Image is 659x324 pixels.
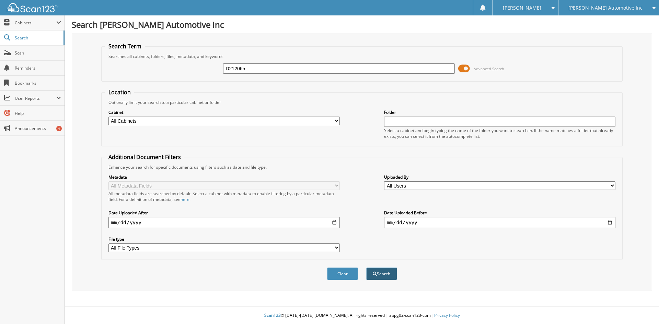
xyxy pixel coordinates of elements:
[108,217,340,228] input: start
[15,35,60,41] span: Search
[108,236,340,242] label: File type
[108,210,340,216] label: Date Uploaded After
[108,174,340,180] label: Metadata
[568,6,643,10] span: [PERSON_NAME] Automotive Inc
[625,291,659,324] iframe: Chat Widget
[181,196,189,202] a: here
[384,128,615,139] div: Select a cabinet and begin typing the name of the folder you want to search in. If the name match...
[15,80,61,86] span: Bookmarks
[72,19,652,30] h1: Search [PERSON_NAME] Automotive Inc
[105,88,134,96] legend: Location
[264,312,281,318] span: Scan123
[15,125,61,131] span: Announcements
[384,217,615,228] input: end
[65,307,659,324] div: © [DATE]-[DATE] [DOMAIN_NAME]. All rights reserved | appg02-scan123-com |
[7,3,58,12] img: scan123-logo-white.svg
[384,174,615,180] label: Uploaded By
[15,65,61,71] span: Reminders
[384,210,615,216] label: Date Uploaded Before
[327,267,358,280] button: Clear
[105,53,619,59] div: Searches all cabinets, folders, files, metadata, and keywords
[105,164,619,170] div: Enhance your search for specific documents using filters such as date and file type.
[474,66,504,71] span: Advanced Search
[15,50,61,56] span: Scan
[503,6,541,10] span: [PERSON_NAME]
[15,20,56,26] span: Cabinets
[434,312,460,318] a: Privacy Policy
[384,109,615,115] label: Folder
[108,109,340,115] label: Cabinet
[15,95,56,101] span: User Reports
[105,153,184,161] legend: Additional Document Filters
[105,99,619,105] div: Optionally limit your search to a particular cabinet or folder
[56,126,62,131] div: 4
[366,267,397,280] button: Search
[105,43,145,50] legend: Search Term
[108,191,340,202] div: All metadata fields are searched by default. Select a cabinet with metadata to enable filtering b...
[15,110,61,116] span: Help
